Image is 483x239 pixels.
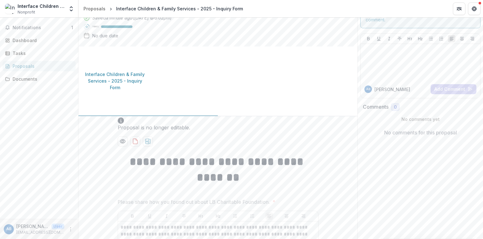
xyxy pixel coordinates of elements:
button: Align Center [283,212,290,220]
button: Heading 2 [214,212,222,220]
div: Angela Barosso [366,88,370,91]
div: Tasks [13,50,71,57]
button: Bullet List [231,212,239,220]
p: Please share how you found out about LB Charitable Foundation. [118,198,270,206]
button: Bold [365,35,372,42]
button: Open entity switcher [67,3,76,15]
p: No comments yet [363,116,478,122]
span: Nonprofit [18,9,35,15]
button: Heading 2 [416,35,424,42]
div: Interface Children & Family Services [18,3,64,9]
span: Notifications [13,25,71,30]
p: [PERSON_NAME] [374,86,410,93]
div: Interface Children & Family Services - 2025 - Inquiry Form [116,5,243,12]
button: Align Left [448,35,455,42]
button: Preview 0c2478b2-0f30-444d-b86a-2c0954a423b2-0.pdf [118,136,128,146]
h2: Comments [363,104,389,110]
button: download-proposal [143,136,153,146]
button: Get Help [468,3,480,15]
span: 1 [71,25,73,30]
button: Bold [129,212,136,220]
button: Strike [396,35,403,42]
a: Dashboard [3,35,76,46]
a: Documents [3,74,76,84]
button: Notifications1 [3,23,76,33]
button: Italicize [385,35,393,42]
img: Interface Children & Family Services [5,4,15,14]
button: Align Left [266,212,273,220]
a: Proposals [3,61,76,71]
div: Proposals [13,63,71,69]
p: [EMAIL_ADDRESS][DOMAIN_NAME] [16,230,64,235]
button: Ordered List [437,35,445,42]
div: Saved a minute ago ( [DATE] @ 6:02pm ) [92,14,172,21]
button: Underline [375,35,383,42]
div: No due date [92,32,118,39]
p: [PERSON_NAME] [16,223,49,230]
button: Align Center [458,35,466,42]
button: Ordered List [249,212,256,220]
button: Add Comment [431,84,476,94]
div: Angela Barosso [6,227,12,231]
nav: breadcrumb [81,4,245,13]
button: Align Right [300,212,307,220]
p: Interface Children & Family Services - 2025 - Inquiry Form [83,71,146,91]
button: Heading 1 [406,35,414,42]
button: Strike [180,212,188,220]
a: Tasks [3,48,76,58]
button: Bullet List [427,35,435,42]
p: 100 % [92,24,99,29]
span: 0 [394,105,397,110]
p: No comments for this proposal [384,129,457,136]
div: Proposal is no longer editable. [118,124,319,131]
button: More [67,225,74,233]
div: Documents [13,76,71,82]
button: Partners [453,3,465,15]
div: Proposals [83,5,105,12]
button: Underline [146,212,153,220]
p: User [51,224,64,229]
button: download-proposal [130,136,140,146]
div: Dashboard [13,37,71,44]
button: Align Right [469,35,476,42]
button: Heading 1 [197,212,205,220]
a: Proposals [81,4,108,13]
button: Italicize [163,212,170,220]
